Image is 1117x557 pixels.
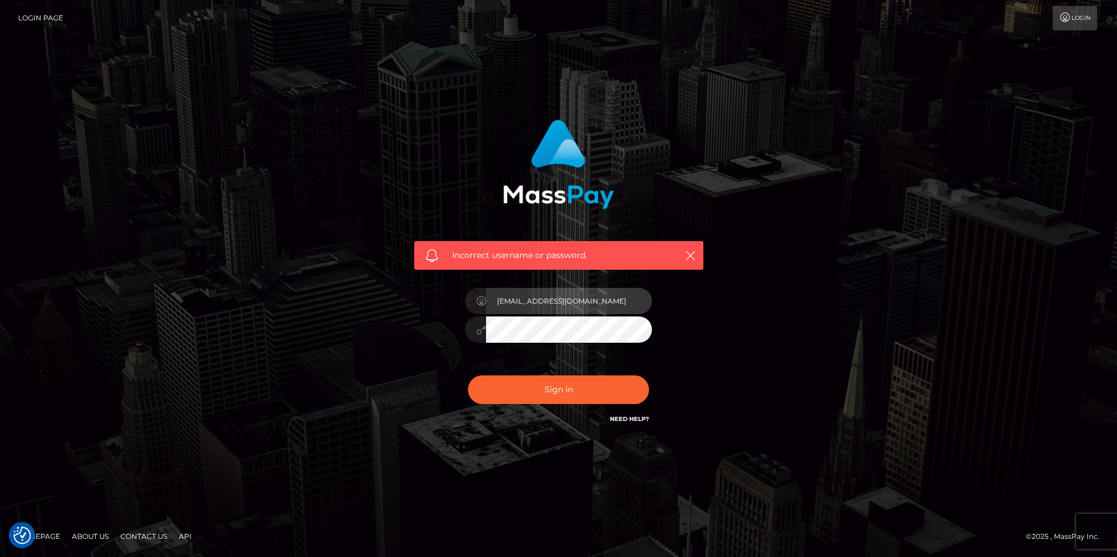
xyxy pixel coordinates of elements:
[18,6,63,30] a: Login Page
[452,249,665,262] span: Incorrect username or password.
[116,527,172,545] a: Contact Us
[1053,6,1097,30] a: Login
[13,527,31,544] button: Consent Preferences
[1026,530,1108,543] div: © 2025 , MassPay Inc.
[13,527,31,544] img: Revisit consent button
[174,527,196,545] a: API
[610,415,649,423] a: Need Help?
[503,120,614,209] img: MassPay Login
[486,288,652,314] input: Username...
[67,527,113,545] a: About Us
[13,527,65,545] a: Homepage
[468,375,649,404] button: Sign in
